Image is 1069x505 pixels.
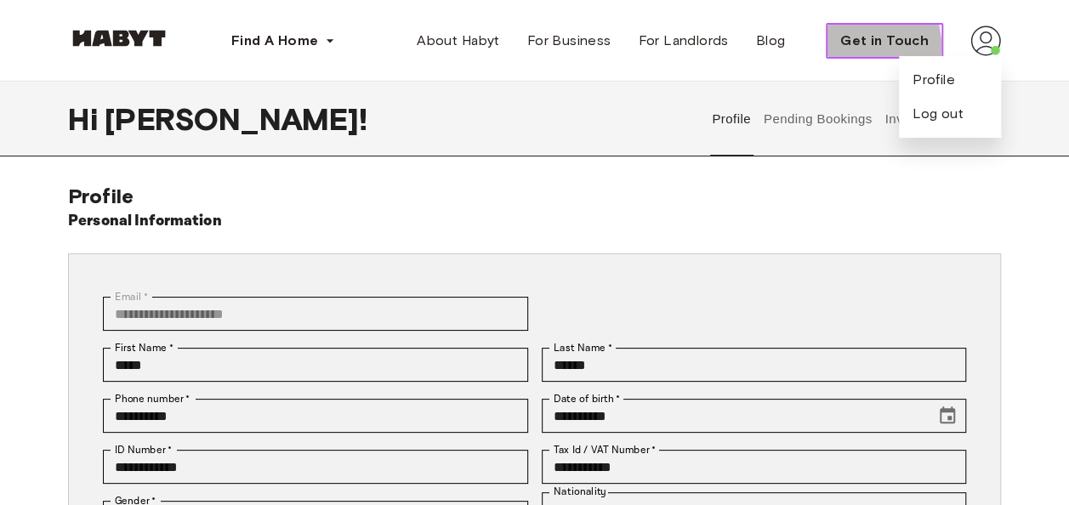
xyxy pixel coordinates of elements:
img: Habyt [68,30,170,47]
span: About Habyt [417,31,499,51]
a: About Habyt [403,24,513,58]
label: Tax Id / VAT Number [554,442,656,457]
span: Get in Touch [840,31,929,51]
a: For Business [514,24,625,58]
button: Pending Bookings [761,82,874,156]
span: [PERSON_NAME] ! [105,101,367,137]
a: For Landlords [624,24,742,58]
span: For Business [527,31,611,51]
label: First Name [115,340,173,355]
span: Blog [756,31,786,51]
h6: Personal Information [68,209,222,233]
label: ID Number [115,442,172,457]
label: Last Name [554,340,612,355]
button: Find A Home [218,24,349,58]
a: Blog [742,24,799,58]
button: Invoices [883,82,936,156]
label: Phone number [115,391,190,406]
button: Get in Touch [826,23,943,59]
button: Choose date, selected date is May 7, 1997 [930,399,964,433]
label: Date of birth [554,391,620,406]
div: You can't change your email address at the moment. Please reach out to customer support in case y... [103,297,528,331]
span: For Landlords [638,31,728,51]
label: Nationality [554,485,606,499]
img: avatar [970,26,1001,56]
button: Profile [710,82,753,156]
label: Email [115,289,148,304]
span: Hi [68,101,105,137]
span: Find A Home [231,31,318,51]
a: Profile [913,70,955,90]
button: Log out [913,104,964,124]
div: user profile tabs [706,82,1001,156]
span: Profile [68,184,134,208]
